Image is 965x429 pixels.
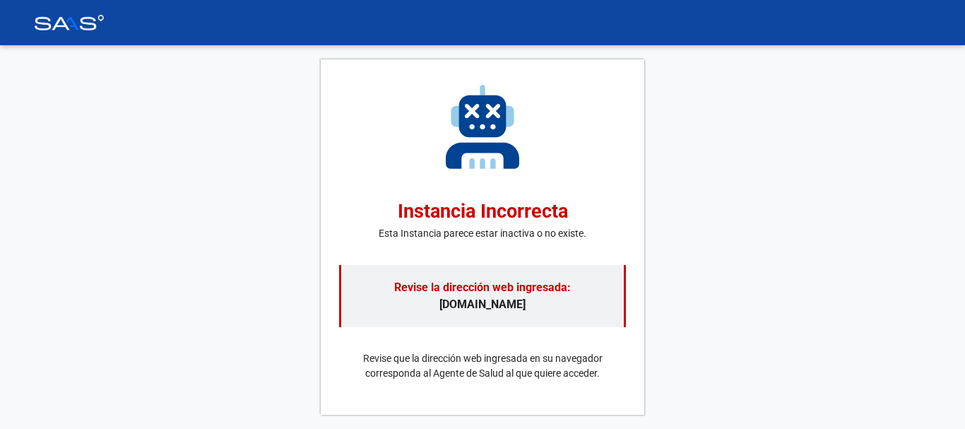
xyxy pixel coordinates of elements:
span: Revise la dirección web ingresada: [394,281,571,294]
p: Esta Instancia parece estar inactiva o no existe. [379,226,586,241]
iframe: Intercom live chat [917,381,951,415]
p: Revise que la dirección web ingresada en su navegador corresponda al Agente de Salud al que quier... [359,351,606,381]
img: Logo SAAS [34,15,105,30]
img: instancia-incorrecta [446,85,519,169]
p: [DOMAIN_NAME] [339,265,626,327]
h2: Instancia Incorrecta [398,197,568,226]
